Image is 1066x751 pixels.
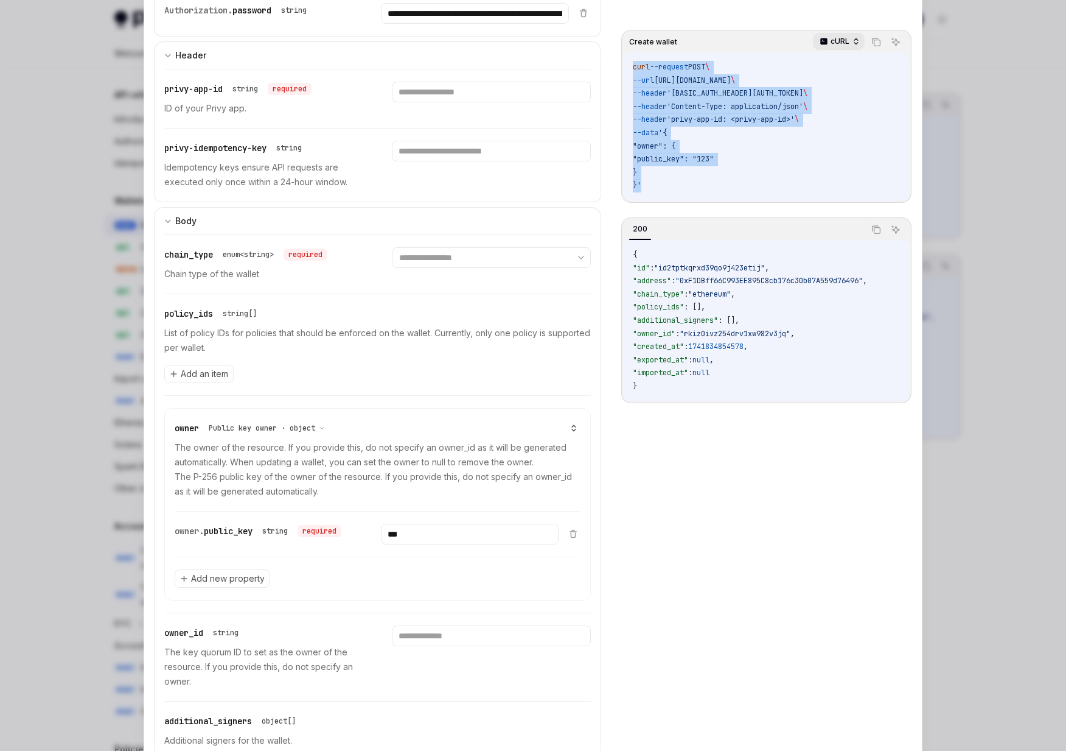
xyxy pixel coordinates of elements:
[633,250,637,259] span: {
[692,368,709,378] span: null
[154,207,601,234] button: expand input section
[175,423,199,434] span: owner
[164,101,363,116] p: ID of your Privy app.
[744,342,748,351] span: ,
[688,355,692,365] span: :
[175,524,341,538] div: owner.public_key
[731,76,735,85] span: \
[164,143,266,153] span: privy-idempotency-key
[671,276,675,286] span: :
[164,306,262,321] div: policy_ids
[633,342,684,351] span: "created_at"
[667,102,803,111] span: 'Content-Type: application/json'
[633,76,654,85] span: --url
[164,83,223,94] span: privy-app-id
[633,302,684,312] span: "policy_ids"
[633,316,718,325] span: "additional_signers"
[688,62,705,72] span: POST
[164,365,234,383] button: Add an item
[204,526,253,537] span: public_key
[790,329,795,339] span: ,
[209,422,325,434] button: Public key owner · object
[654,76,731,85] span: [URL][DOMAIN_NAME]
[633,263,650,273] span: "id"
[888,34,904,50] button: Ask AI
[164,714,301,728] div: additional_signers
[164,716,252,727] span: additional_signers
[765,263,769,273] span: ,
[803,102,807,111] span: \
[684,289,688,299] span: :
[164,141,307,155] div: privy-idempotency-key
[667,115,795,124] span: 'privy-app-id: <privy-app-id>'
[164,82,312,96] div: privy-app-id
[181,368,228,380] span: Add an item
[164,249,213,260] span: chain_type
[803,88,807,98] span: \
[175,526,204,537] span: owner.
[154,41,601,69] button: expand input section
[164,733,591,748] p: Additional signers for the wallet.
[650,263,654,273] span: :
[175,214,197,228] div: Body
[175,440,580,499] p: The owner of the resource. If you provide this, do not specify an owner_id as it will be generate...
[633,141,675,151] span: "owner": {
[191,573,265,585] span: Add new property
[633,289,684,299] span: "chain_type"
[863,276,867,286] span: ,
[654,263,765,273] span: "id2tptkqrxd39qo9j423etij"
[650,62,688,72] span: --request
[868,34,884,50] button: Copy the contents from the code block
[633,368,688,378] span: "imported_at"
[633,381,637,391] span: }
[232,5,271,16] span: password
[633,167,637,177] span: }
[164,247,327,262] div: chain_type
[164,627,203,638] span: owner_id
[164,645,363,689] p: The key quorum ID to set as the owner of the resource. If you provide this, do not specify an owner.
[633,329,675,339] span: "owner_id"
[633,355,688,365] span: "exported_at"
[209,423,315,433] span: Public key owner · object
[175,48,206,63] div: Header
[164,267,363,281] p: Chain type of the wallet
[268,83,312,95] div: required
[658,128,667,138] span: '{
[684,302,705,312] span: : [],
[633,102,667,111] span: --header
[831,37,849,46] p: cURL
[718,316,739,325] span: : [],
[680,329,790,339] span: "rkiz0ivz254drv1xw982v3jq"
[164,160,363,189] p: Idempotency keys ensure API requests are executed only once within a 24-hour window.
[675,329,680,339] span: :
[675,276,863,286] span: "0xF1DBff66C993EE895C8cb176c30b07A559d76496"
[633,62,650,72] span: curl
[731,289,735,299] span: ,
[633,88,667,98] span: --header
[164,308,213,319] span: policy_ids
[813,32,865,52] button: cURL
[164,5,232,16] span: Authorization.
[688,289,731,299] span: "ethereum"
[709,355,714,365] span: ,
[164,326,591,355] p: List of policy IDs for policies that should be enforced on the wallet. Currently, only one policy...
[164,626,243,640] div: owner_id
[633,115,667,124] span: --header
[284,249,327,261] div: required
[692,355,709,365] span: null
[667,88,803,98] span: '[BASIC_AUTH_HEADER][AUTH_TOKEN]
[633,154,714,164] span: "public_key": "123"
[705,62,709,72] span: \
[633,128,658,138] span: --data
[868,222,884,238] button: Copy the contents from the code block
[688,368,692,378] span: :
[795,115,799,124] span: \
[164,3,312,18] div: Authorization.password
[684,342,688,351] span: :
[629,37,677,47] span: Create wallet
[298,525,341,537] div: required
[688,342,744,351] span: 1741834854578
[175,421,330,435] div: owner
[888,222,904,238] button: Ask AI
[629,222,651,236] div: 200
